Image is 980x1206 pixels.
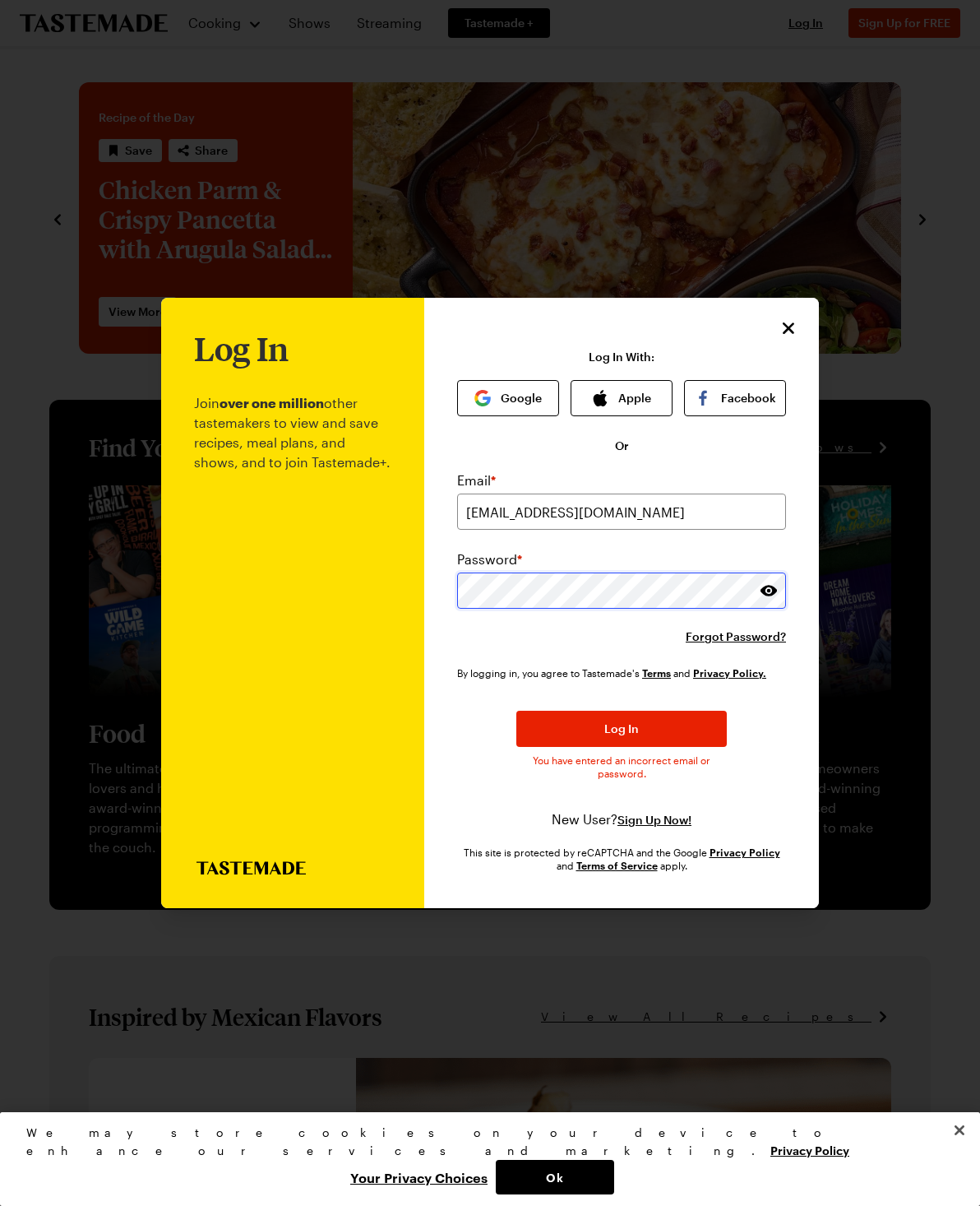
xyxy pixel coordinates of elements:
a: More information about your privacy, opens in a new tab [770,1142,849,1157]
a: Google Privacy Policy [710,845,780,859]
button: Your Privacy Choices [342,1160,496,1194]
div: By logging in, you agree to Tastemade's and [457,665,773,681]
div: Privacy [26,1124,940,1194]
button: Sign Up Now! [617,812,691,828]
button: Log In [516,711,727,747]
button: Close [941,1112,978,1148]
p: Log In With: [589,350,654,364]
div: We may store cookies on your device to enhance our services and marketing. [26,1124,940,1160]
button: Facebook [684,380,786,416]
button: Apple [571,380,673,416]
a: Tastemade Terms of Service [642,666,671,680]
b: over one million [220,395,324,411]
span: You have entered an incorrect email or password. [516,754,727,780]
button: Forgot Password? [686,629,786,645]
p: Join other tastemakers to view and save recipes, meal plans, and shows, and to join Tastemade+. [194,367,391,861]
button: Ok [496,1160,614,1194]
h1: Log In [194,331,289,367]
a: Tastemade Privacy Policy [693,666,766,680]
button: Close [778,318,799,339]
span: Or [615,438,629,454]
div: This site is protected by reCAPTCHA and the Google and apply. [457,846,786,872]
a: Google Terms of Service [576,858,658,872]
span: Log In [604,721,639,737]
span: New User? [552,811,617,827]
label: Email [457,471,496,490]
label: Password [457,550,522,569]
button: Google [457,380,559,416]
